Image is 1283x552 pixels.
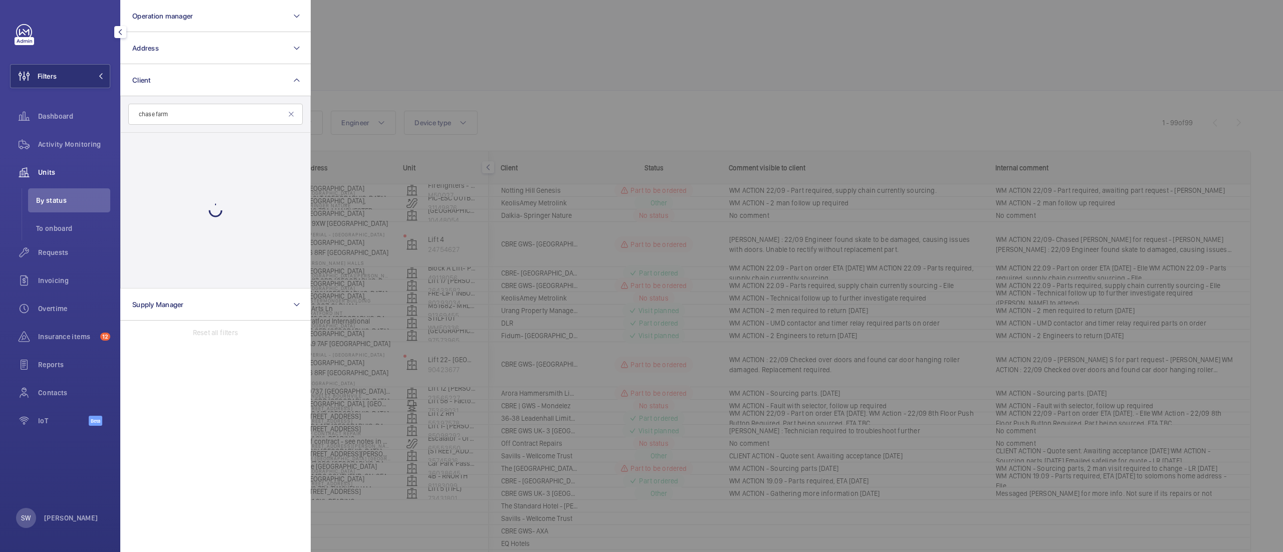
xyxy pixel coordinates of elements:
p: [PERSON_NAME] [44,513,98,523]
span: Overtime [38,304,110,314]
span: By status [36,195,110,205]
span: To onboard [36,223,110,233]
span: Filters [38,71,57,81]
span: Invoicing [38,275,110,286]
span: Beta [89,416,102,426]
span: IoT [38,416,89,426]
span: Activity Monitoring [38,139,110,149]
span: 12 [100,333,110,341]
button: Filters [10,64,110,88]
span: Requests [38,247,110,257]
p: SW [21,513,31,523]
span: Dashboard [38,111,110,121]
span: Contacts [38,388,110,398]
span: Insurance items [38,332,96,342]
span: Reports [38,360,110,370]
span: Units [38,167,110,177]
